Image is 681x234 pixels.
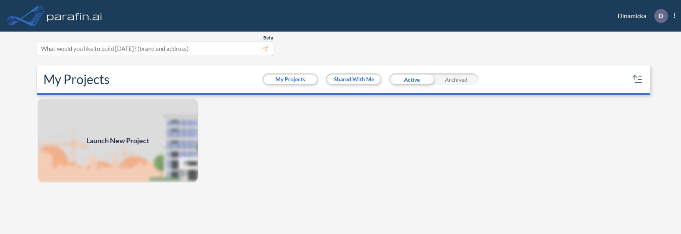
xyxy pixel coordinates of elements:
p: D [659,12,663,19]
h2: My Projects [43,72,110,87]
div: Dinamicka [606,9,675,23]
button: sort [631,73,644,86]
a: Launch New Project [37,98,199,183]
img: logo [45,8,104,24]
img: add [37,98,199,183]
div: Active [389,73,434,85]
span: Beta [263,35,273,41]
span: Launch New Project [86,135,149,146]
button: Shared With Me [327,75,380,84]
button: My Projects [264,75,317,84]
div: Archived [434,73,478,85]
